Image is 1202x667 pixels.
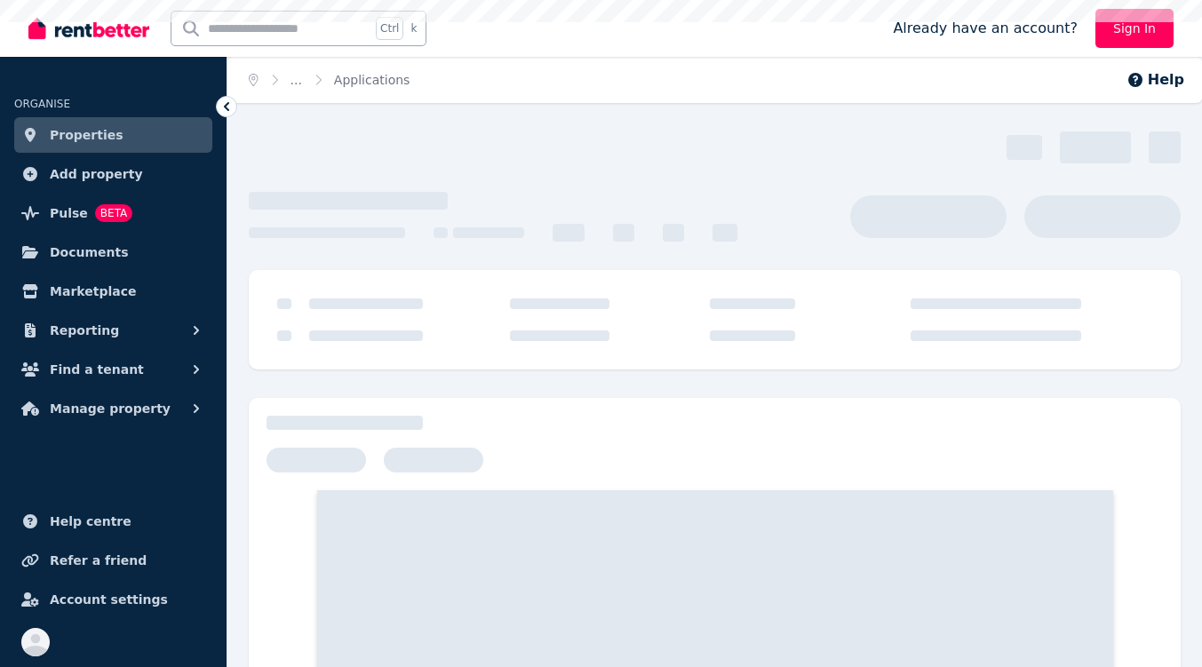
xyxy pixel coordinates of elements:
span: Applications [334,71,410,89]
a: Refer a friend [14,543,212,578]
span: Manage property [50,398,171,419]
span: Documents [50,242,129,263]
span: Already have an account? [893,18,1078,39]
a: Account settings [14,582,212,617]
a: Marketplace [14,274,212,309]
span: ... [291,73,302,87]
span: Account settings [50,589,168,610]
a: PulseBETA [14,195,212,231]
img: RentBetter [28,15,149,42]
span: Help centre [50,511,131,532]
button: Manage property [14,391,212,426]
a: Help centre [14,504,212,539]
span: k [410,21,417,36]
nav: Breadcrumb [227,57,431,103]
span: Ctrl [376,17,403,40]
a: Properties [14,117,212,153]
span: Pulse [50,202,88,224]
span: ORGANISE [14,98,70,110]
button: Find a tenant [14,352,212,387]
button: Reporting [14,313,212,348]
span: Properties [50,124,123,146]
button: Help [1126,69,1184,91]
span: BETA [95,204,132,222]
span: Refer a friend [50,550,147,571]
span: Marketplace [50,281,136,302]
span: Add property [50,163,143,185]
span: Find a tenant [50,359,144,380]
a: Add property [14,156,212,192]
a: Documents [14,234,212,270]
a: Sign In [1095,9,1174,48]
span: Reporting [50,320,119,341]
